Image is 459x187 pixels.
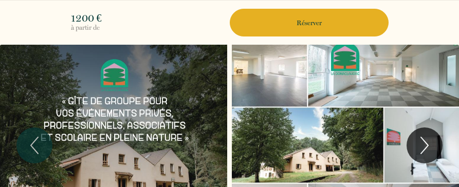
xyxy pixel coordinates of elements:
[71,23,228,32] p: à partir de
[16,127,52,163] button: Previous
[71,13,228,23] p: 1200 €
[230,9,389,36] button: Réserver
[407,127,443,163] button: Next
[233,18,385,28] p: Réserver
